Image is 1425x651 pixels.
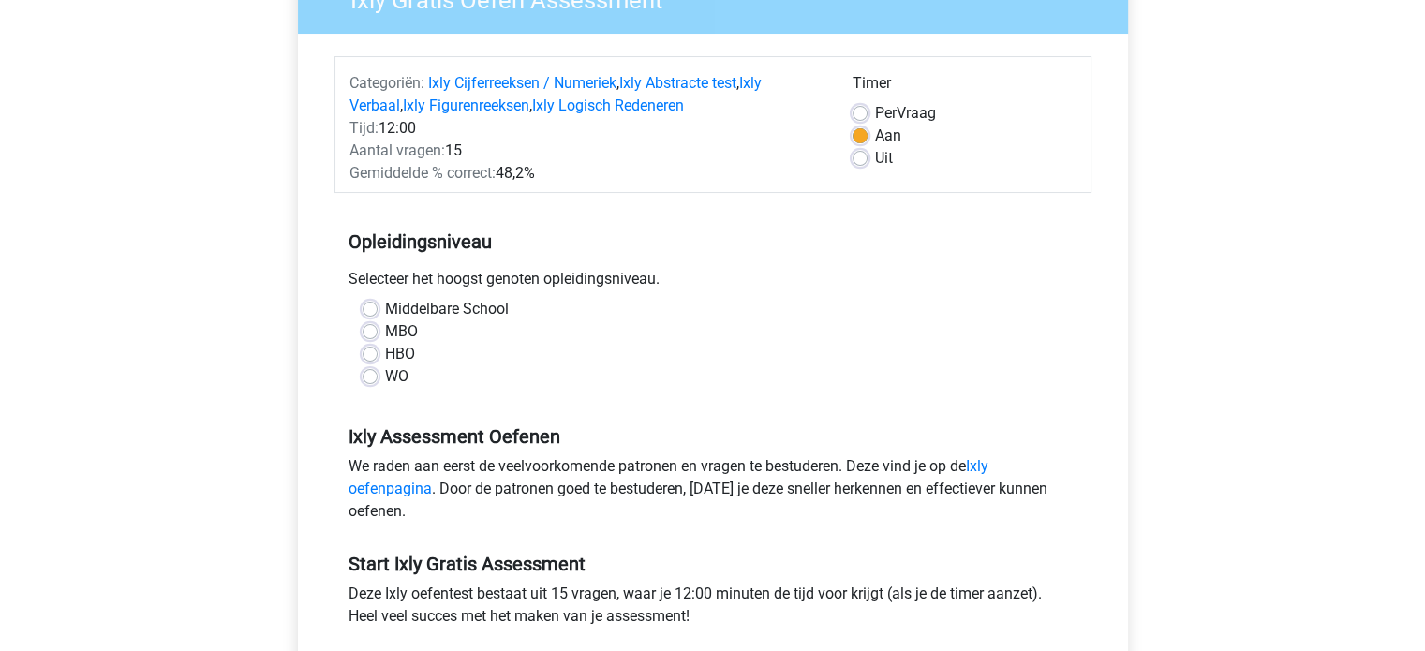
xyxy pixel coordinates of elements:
a: Ixly Figurenreeksen [403,96,529,114]
label: HBO [385,343,415,365]
label: Middelbare School [385,298,509,320]
label: Aan [875,125,901,147]
label: MBO [385,320,418,343]
h5: Start Ixly Gratis Assessment [349,553,1077,575]
h5: Opleidingsniveau [349,223,1077,260]
h5: Ixly Assessment Oefenen [349,425,1077,448]
div: Deze Ixly oefentest bestaat uit 15 vragen, waar je 12:00 minuten de tijd voor krijgt (als je de t... [334,583,1091,635]
div: 15 [335,140,839,162]
div: 12:00 [335,117,839,140]
label: Vraag [875,102,936,125]
label: WO [385,365,408,388]
span: Aantal vragen: [349,141,445,159]
div: Selecteer het hoogst genoten opleidingsniveau. [334,268,1091,298]
span: Tijd: [349,119,379,137]
a: Ixly Logisch Redeneren [532,96,684,114]
label: Uit [875,147,893,170]
div: , , , , [335,72,839,117]
div: We raden aan eerst de veelvoorkomende patronen en vragen te bestuderen. Deze vind je op de . Door... [334,455,1091,530]
a: Ixly Abstracte test [619,74,736,92]
div: Timer [853,72,1076,102]
span: Categoriën: [349,74,424,92]
div: 48,2% [335,162,839,185]
a: Ixly Cijferreeksen / Numeriek [428,74,616,92]
span: Gemiddelde % correct: [349,164,496,182]
span: Per [875,104,897,122]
